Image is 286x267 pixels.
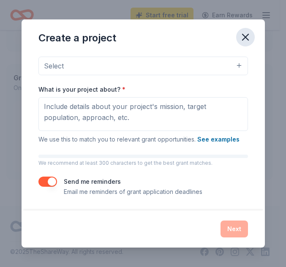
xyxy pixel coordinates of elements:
[44,60,64,71] span: Select
[38,85,125,94] label: What is your project about?
[38,136,240,143] span: We use this to match you to relevant grant opportunities.
[38,57,248,75] button: Select
[64,178,121,185] label: Send me reminders
[38,160,248,166] p: We recommend at least 300 characters to get the best grant matches.
[64,187,202,197] p: Email me reminders of grant application deadlines
[197,134,240,144] button: See examples
[38,31,116,45] div: Create a project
